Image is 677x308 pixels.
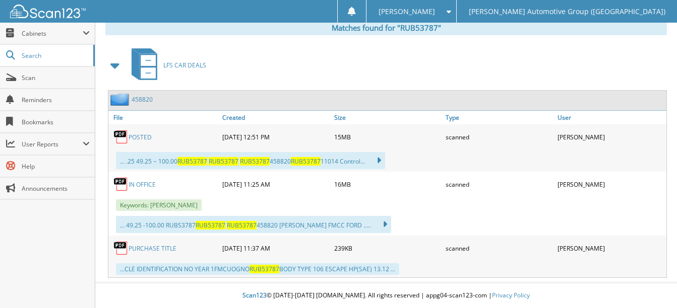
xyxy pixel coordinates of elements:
div: [DATE] 11:37 AM [220,238,331,258]
div: ... 49.25 -100.00 RUBS3787 458820 [PERSON_NAME] FMCC FORD ..... [116,216,391,233]
span: LFS CAR DEALS [163,61,206,69]
span: RUB53787 [196,221,225,229]
span: Bookmarks [22,118,90,126]
span: RUB53787 [177,157,207,166]
img: PDF.png [113,129,129,144]
div: scanned [443,238,555,258]
div: Matches found for "RUB53787" [105,20,667,35]
a: File [108,111,220,124]
a: Privacy Policy [492,291,530,299]
span: User Reports [22,140,83,148]
div: scanned [443,174,555,194]
div: © [DATE]-[DATE] [DOMAIN_NAME]. All rights reserved | appg04-scan123-com | [95,283,677,308]
div: [PERSON_NAME] [555,174,666,194]
div: ... .25 49.25 ~ 100.00 458820 11014 Control... [116,152,385,169]
span: RUB53787 [209,157,238,166]
a: Created [220,111,331,124]
div: [DATE] 11:25 AM [220,174,331,194]
img: scan123-logo-white.svg [10,5,86,18]
a: 458820 [132,95,153,104]
div: scanned [443,127,555,147]
a: LFS CAR DEALS [126,45,206,85]
span: Keywords: [PERSON_NAME] [116,199,202,211]
div: 239KB [332,238,443,258]
span: RUB53787 [227,221,257,229]
img: folder2.png [110,93,132,106]
iframe: Chat Widget [627,260,677,308]
span: Announcements [22,184,90,193]
span: Scan [22,73,90,82]
img: PDF.png [113,241,129,256]
img: PDF.png [113,177,129,192]
span: Cabinets [22,29,83,38]
a: Type [443,111,555,124]
a: User [555,111,666,124]
a: IN OFFICE [129,180,156,189]
div: 16MB [332,174,443,194]
span: RUB53787 [291,157,321,166]
span: Reminders [22,96,90,104]
span: [PERSON_NAME] [379,9,435,15]
div: [DATE] 12:51 PM [220,127,331,147]
span: Help [22,162,90,171]
span: RUB53787 [250,265,279,273]
span: [PERSON_NAME] Automotive Group ([GEOGRAPHIC_DATA]) [469,9,665,15]
a: POSTED [129,133,152,141]
a: PURCHASE TITLE [129,244,176,253]
div: [PERSON_NAME] [555,127,666,147]
div: [PERSON_NAME] [555,238,666,258]
div: ...CLE IDENTIFICATION NO YEAR 1FMCUOGNO BODY TYPE 106 ESCAPE HP(SAE) 13.12 ... [116,263,399,275]
a: Size [332,111,443,124]
span: Search [22,51,88,60]
div: 15MB [332,127,443,147]
span: Scan123 [242,291,267,299]
span: RUB53787 [240,157,270,166]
